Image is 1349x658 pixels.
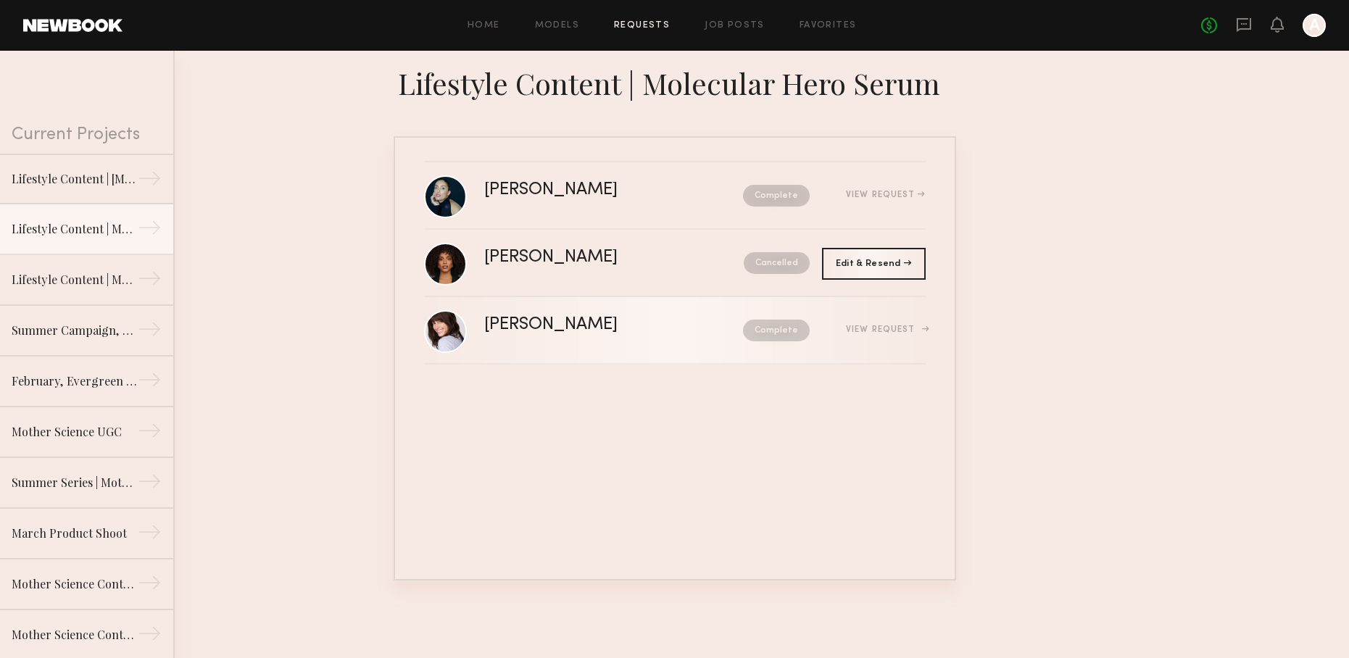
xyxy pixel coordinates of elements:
[1303,14,1326,37] a: A
[138,317,162,346] div: →
[12,626,138,644] div: Mother Science Content Shoot
[484,182,681,199] div: [PERSON_NAME]
[138,622,162,651] div: →
[484,249,681,266] div: [PERSON_NAME]
[424,297,926,365] a: [PERSON_NAME]CompleteView Request
[138,520,162,549] div: →
[12,322,138,339] div: Summer Campaign, Mother Science
[846,191,925,199] div: View Request
[138,216,162,245] div: →
[614,21,670,30] a: Requests
[12,271,138,288] div: Lifestyle Content | Mother Science, Molecular Genesis
[535,21,579,30] a: Models
[12,170,138,188] div: Lifestyle Content | [MEDICAL_DATA] Synergist
[743,320,810,341] nb-request-status: Complete
[12,525,138,542] div: March Product Shoot
[394,62,956,101] div: Lifestyle Content | Molecular Hero Serum
[138,571,162,600] div: →
[424,230,926,297] a: [PERSON_NAME]Cancelled
[138,419,162,448] div: →
[705,21,765,30] a: Job Posts
[138,167,162,196] div: →
[836,259,911,268] span: Edit & Resend
[484,317,681,333] div: [PERSON_NAME]
[424,162,926,230] a: [PERSON_NAME]CompleteView Request
[138,368,162,397] div: →
[468,21,500,30] a: Home
[138,470,162,499] div: →
[12,575,138,593] div: Mother Science Content Shoot | September
[12,423,138,441] div: Mother Science UGC
[12,220,138,238] div: Lifestyle Content | Molecular Hero Serum
[800,21,857,30] a: Favorites
[138,267,162,296] div: →
[744,252,810,274] nb-request-status: Cancelled
[743,185,810,207] nb-request-status: Complete
[12,474,138,491] div: Summer Series | Mother Science
[12,372,138,390] div: February, Evergreen Product Shoot
[846,325,925,334] div: View Request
